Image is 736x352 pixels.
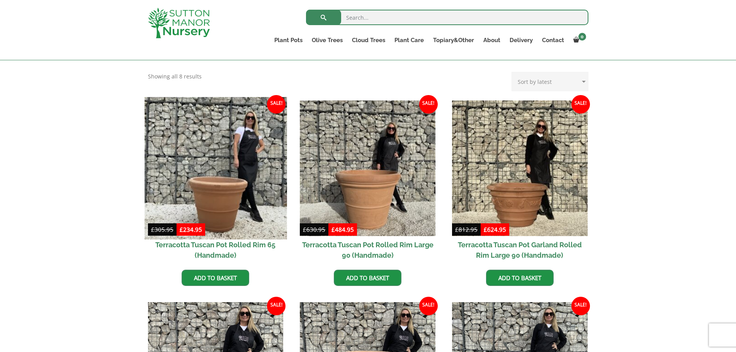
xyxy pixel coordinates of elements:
[307,35,347,46] a: Olive Trees
[390,35,428,46] a: Plant Care
[419,95,438,114] span: Sale!
[148,100,284,264] a: Sale! Terracotta Tuscan Pot Rolled Rim 65 (Handmade)
[300,100,435,264] a: Sale! Terracotta Tuscan Pot Rolled Rim Large 90 (Handmade)
[180,226,202,233] bdi: 234.95
[512,72,588,91] select: Shop order
[455,226,459,233] span: £
[452,236,588,264] h2: Terracotta Tuscan Pot Garland Rolled Rim Large 90 (Handmade)
[571,95,590,114] span: Sale!
[303,226,325,233] bdi: 630.95
[452,100,588,236] img: Terracotta Tuscan Pot Garland Rolled Rim Large 90 (Handmade)
[484,226,487,233] span: £
[331,226,354,233] bdi: 484.95
[334,270,401,286] a: Add to basket: “Terracotta Tuscan Pot Rolled Rim Large 90 (Handmade)”
[182,270,249,286] a: Add to basket: “Terracotta Tuscan Pot Rolled Rim 65 (Handmade)”
[505,35,537,46] a: Delivery
[428,35,479,46] a: Topiary&Other
[419,297,438,315] span: Sale!
[479,35,505,46] a: About
[148,236,284,264] h2: Terracotta Tuscan Pot Rolled Rim 65 (Handmade)
[300,100,435,236] img: Terracotta Tuscan Pot Rolled Rim Large 90 (Handmade)
[148,8,210,38] img: logo
[569,35,588,46] a: 0
[571,297,590,315] span: Sale!
[300,236,435,264] h2: Terracotta Tuscan Pot Rolled Rim Large 90 (Handmade)
[151,226,155,233] span: £
[537,35,569,46] a: Contact
[347,35,390,46] a: Cloud Trees
[452,100,588,264] a: Sale! Terracotta Tuscan Pot Garland Rolled Rim Large 90 (Handmade)
[484,226,506,233] bdi: 624.95
[267,95,286,114] span: Sale!
[151,226,173,233] bdi: 305.95
[455,226,478,233] bdi: 812.95
[303,226,306,233] span: £
[486,270,554,286] a: Add to basket: “Terracotta Tuscan Pot Garland Rolled Rim Large 90 (Handmade)”
[180,226,183,233] span: £
[144,97,287,239] img: Terracotta Tuscan Pot Rolled Rim 65 (Handmade)
[306,10,588,25] input: Search...
[267,297,286,315] span: Sale!
[148,72,202,81] p: Showing all 8 results
[578,33,586,41] span: 0
[331,226,335,233] span: £
[270,35,307,46] a: Plant Pots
